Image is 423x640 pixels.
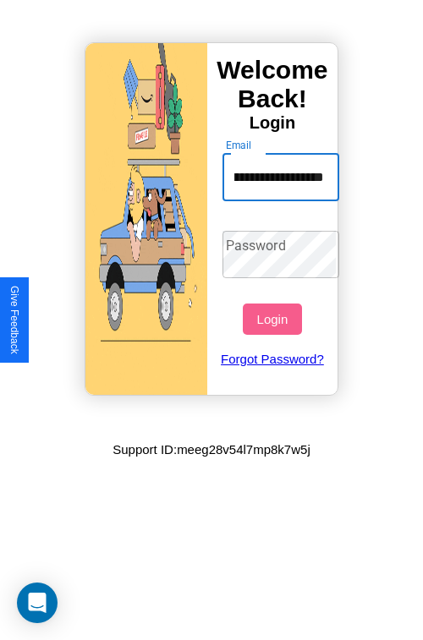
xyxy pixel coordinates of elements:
[243,304,301,335] button: Login
[207,113,338,133] h4: Login
[17,583,58,623] div: Open Intercom Messenger
[226,138,252,152] label: Email
[113,438,310,461] p: Support ID: meeg28v54l7mp8k7w5j
[214,335,332,383] a: Forgot Password?
[207,56,338,113] h3: Welcome Back!
[85,43,207,395] img: gif
[8,286,20,354] div: Give Feedback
